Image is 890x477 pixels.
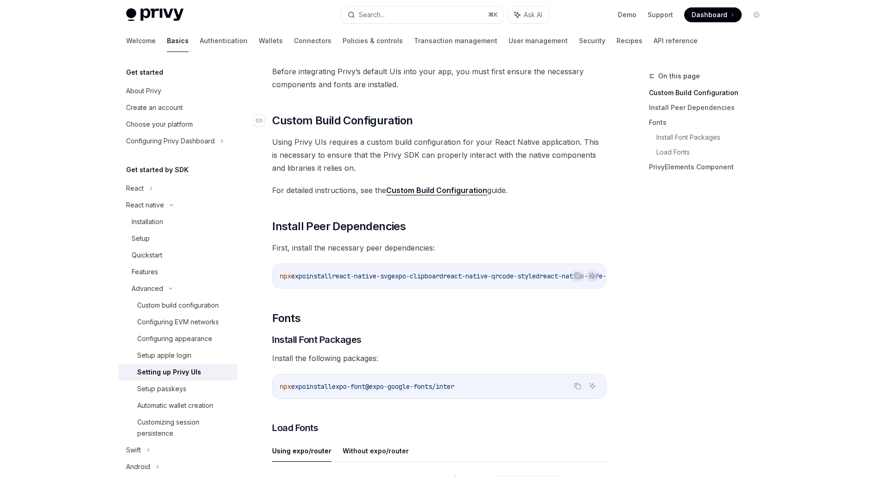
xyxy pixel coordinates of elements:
div: Configuring EVM networks [137,316,219,328]
span: Custom Build Configuration [272,113,413,128]
button: Search...⌘K [341,6,503,23]
span: Install Font Packages [272,333,362,346]
div: Advanced [132,283,163,294]
a: Configuring appearance [119,330,237,347]
div: Features [132,266,158,277]
span: Ask AI [524,10,542,19]
a: Demo [618,10,636,19]
span: expo-font [332,382,365,391]
div: React [126,183,144,194]
span: expo-clipboard [391,272,443,280]
button: Toggle dark mode [749,7,764,22]
a: Navigate to header [254,113,272,128]
div: Setup passkeys [137,383,186,394]
div: Configuring Privy Dashboard [126,135,215,147]
span: npx [280,382,291,391]
div: Setup [132,233,150,244]
a: Automatic wallet creation [119,397,237,414]
div: Setting up Privy UIs [137,367,201,378]
span: Fonts [272,311,300,326]
a: Support [648,10,673,19]
div: Custom build configuration [137,300,219,311]
a: User management [509,30,568,52]
button: Ask AI [508,6,549,23]
a: API reference [654,30,698,52]
button: Without expo/router [343,440,409,462]
span: ⌘ K [488,11,498,19]
a: Setup [119,230,237,247]
a: Fonts [649,115,771,130]
button: Copy the contents from the code block [572,270,584,282]
div: Choose your platform [126,119,193,130]
a: Policies & controls [343,30,403,52]
span: Before integrating Privy’s default UIs into your app, you must first ensure the necessary compone... [272,65,606,91]
a: Recipes [617,30,642,52]
span: Dashboard [692,10,727,19]
a: Wallets [259,30,283,52]
div: About Privy [126,85,161,97]
div: Automatic wallet creation [137,400,213,411]
a: Transaction management [414,30,497,52]
a: Dashboard [684,7,742,22]
a: Install Font Packages [656,130,771,145]
span: install [306,272,332,280]
a: Create an account [119,99,237,116]
a: Configuring EVM networks [119,314,237,330]
span: react-native-svg [332,272,391,280]
a: About Privy [119,83,237,99]
span: react-native-safe-area-context [540,272,651,280]
button: Ask AI [586,270,598,282]
span: install [306,382,332,391]
a: Basics [167,30,189,52]
a: Welcome [126,30,156,52]
span: For detailed instructions, see the guide. [272,184,606,197]
a: Setting up Privy UIs [119,364,237,380]
h5: Get started by SDK [126,164,189,175]
div: Customizing session persistence [137,417,232,439]
button: Ask AI [586,380,598,392]
a: Custom Build Configuration [649,85,771,100]
a: Choose your platform [119,116,237,133]
div: React native [126,200,164,211]
div: Configuring appearance [137,333,212,344]
span: Install the following packages: [272,352,606,365]
a: Setup apple login [119,347,237,364]
a: Custom Build Configuration [386,186,487,195]
h5: Get started [126,67,163,78]
div: Installation [132,216,163,227]
div: Android [126,461,150,472]
span: expo [291,272,306,280]
a: Load Fonts [656,145,771,160]
span: expo [291,382,306,391]
a: Security [579,30,605,52]
a: Features [119,264,237,280]
a: Quickstart [119,247,237,264]
span: npx [280,272,291,280]
span: On this page [658,71,700,82]
span: Using Privy UIs requires a custom build configuration for your React Native application. This is ... [272,135,606,174]
div: Swift [126,445,141,456]
div: Quickstart [132,250,162,261]
span: @expo-google-fonts/inter [365,382,454,391]
span: First, install the necessary peer dependencies: [272,241,606,254]
button: Using expo/router [272,440,331,462]
a: PrivyElements Component [649,160,771,174]
a: Connectors [294,30,331,52]
div: Search... [359,9,385,20]
span: Load Fonts [272,421,318,434]
span: react-native-qrcode-styled [443,272,540,280]
img: light logo [126,8,184,21]
a: Setup passkeys [119,380,237,397]
a: Install Peer Dependencies [649,100,771,115]
a: Custom build configuration [119,297,237,314]
div: Setup apple login [137,350,191,361]
a: Authentication [200,30,248,52]
a: Customizing session persistence [119,414,237,442]
div: Create an account [126,102,183,113]
a: Installation [119,213,237,230]
span: Install Peer Dependencies [272,219,406,234]
button: Copy the contents from the code block [572,380,584,392]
